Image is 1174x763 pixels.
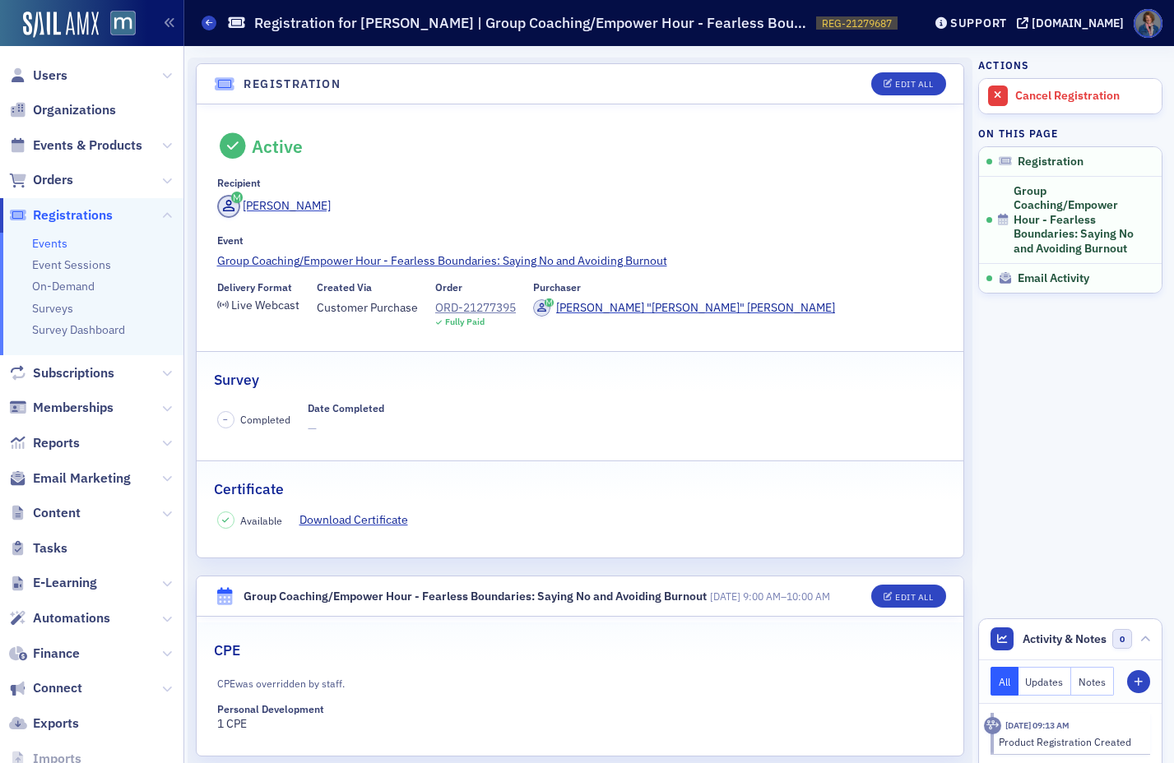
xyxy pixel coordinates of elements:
[1032,16,1124,30] div: [DOMAIN_NAME]
[9,469,131,488] a: Email Marketing
[9,101,116,119] a: Organizations
[217,234,244,247] div: Event
[1015,89,1153,104] div: Cancel Registration
[710,590,830,603] span: –
[435,281,462,294] div: Order
[33,364,114,382] span: Subscriptions
[787,590,830,603] time: 10:00 AM
[9,364,114,382] a: Subscriptions
[895,593,933,602] div: Edit All
[252,136,303,157] div: Active
[240,513,282,528] span: Available
[33,206,113,224] span: Registrations
[33,714,79,733] span: Exports
[445,317,485,327] div: Fully Paid
[231,301,299,310] div: Live Webcast
[214,640,240,661] h2: CPE
[33,609,110,627] span: Automations
[33,574,97,592] span: E-Learning
[244,588,708,605] div: Group Coaching/Empower Hour - Fearless Boundaries: Saying No and Avoiding Burnout
[32,257,111,272] a: Event Sessions
[33,469,131,488] span: Email Marketing
[871,72,945,95] button: Edit All
[214,369,259,391] h2: Survey
[217,195,332,218] a: [PERSON_NAME]
[1005,719,1070,731] time: 8/20/2025 09:13 AM
[33,399,114,417] span: Memberships
[214,479,284,500] h2: Certificate
[32,236,67,251] a: Events
[979,79,1162,113] a: Cancel Registration
[533,299,835,317] a: [PERSON_NAME] "[PERSON_NAME]" [PERSON_NAME]
[33,539,67,557] span: Tasks
[317,299,418,317] span: Customer Purchase
[533,281,581,294] div: Purchaser
[9,504,81,522] a: Content
[556,299,835,317] div: [PERSON_NAME] "[PERSON_NAME]" [PERSON_NAME]
[243,197,331,215] div: [PERSON_NAME]
[9,714,79,733] a: Exports
[33,504,81,522] span: Content
[1112,629,1133,650] span: 0
[991,667,1019,696] button: All
[9,609,110,627] a: Automations
[9,399,114,417] a: Memberships
[978,58,1029,72] h4: Actions
[33,136,142,155] span: Events & Products
[33,645,80,663] span: Finance
[299,511,420,529] a: Download Certificate
[978,126,1162,141] h4: On this page
[33,679,82,697] span: Connect
[999,734,1139,749] div: Product Registration Created
[33,171,73,189] span: Orders
[9,434,80,452] a: Reports
[308,420,384,437] span: —
[223,414,228,425] span: –
[32,322,125,337] a: Survey Dashboard
[244,76,341,93] h4: Registration
[9,574,97,592] a: E-Learning
[1014,184,1140,257] span: Group Coaching/Empower Hour - Fearless Boundaries: Saying No and Avoiding Burnout
[33,101,116,119] span: Organizations
[1017,17,1130,29] button: [DOMAIN_NAME]
[9,645,80,663] a: Finance
[984,717,1001,734] div: Activity
[743,590,781,603] time: 9:00 AM
[32,301,73,316] a: Surveys
[217,703,324,715] div: Personal Development
[1018,271,1089,286] span: Email Activity
[1134,9,1162,38] span: Profile
[254,13,808,33] h1: Registration for [PERSON_NAME] | Group Coaching/Empower Hour - Fearless Boundaries: Saying No and...
[99,11,136,39] a: View Homepage
[33,434,80,452] span: Reports
[9,539,67,557] a: Tasks
[317,281,372,294] div: Created Via
[9,136,142,155] a: Events & Products
[1019,667,1072,696] button: Updates
[217,252,944,270] a: Group Coaching/Empower Hour - Fearless Boundaries: Saying No and Avoiding Burnout
[1018,155,1084,169] span: Registration
[9,67,67,85] a: Users
[110,11,136,36] img: SailAMX
[33,67,67,85] span: Users
[1023,631,1107,648] span: Activity & Notes
[217,673,770,691] div: CPE was overridden by staff.
[308,402,384,414] div: Date Completed
[217,703,386,733] div: 1 CPE
[822,16,892,30] span: REG-21279687
[710,590,740,603] span: [DATE]
[217,177,261,189] div: Recipient
[871,585,945,608] button: Edit All
[9,206,113,224] a: Registrations
[435,299,516,317] a: ORD-21277395
[895,80,933,89] div: Edit All
[9,679,82,697] a: Connect
[32,279,95,294] a: On-Demand
[9,171,73,189] a: Orders
[23,12,99,38] img: SailAMX
[950,16,1007,30] div: Support
[217,281,292,294] div: Delivery Format
[1071,667,1114,696] button: Notes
